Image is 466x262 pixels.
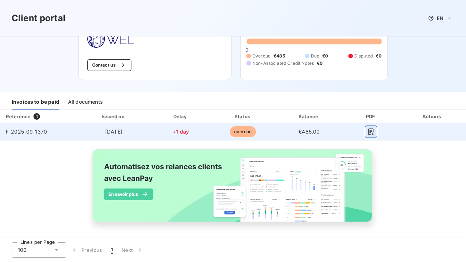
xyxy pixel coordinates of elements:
span: [DATE] [105,128,122,135]
div: Reference [6,114,31,119]
div: Invoices to be paid [12,94,59,110]
div: PDF [345,113,397,120]
span: €0 [322,53,328,59]
span: €485 [273,53,285,59]
span: 1 [33,113,40,120]
button: Contact us [87,59,131,71]
span: 1 [111,246,113,254]
span: +1 day [173,128,189,135]
span: Overdue [252,53,270,59]
div: Status [213,113,273,120]
button: 1 [107,242,117,258]
div: Issued on [79,113,149,120]
h3: Client portal [12,12,66,25]
span: €0 [376,53,382,59]
span: Disputed [354,53,373,59]
span: Due [311,53,319,59]
button: Next [117,242,148,258]
span: €0 [317,60,323,67]
div: Actions [400,113,465,120]
span: Non-Associated Credit Notes [252,60,314,67]
div: Delay [152,113,210,120]
span: overdue [230,126,256,137]
img: Company logo [87,30,134,48]
div: Balance [276,113,343,120]
span: EN [437,15,443,21]
span: 0 [245,47,248,53]
span: F-2025-09-1370 [6,128,47,135]
button: Previous [66,242,107,258]
span: €485.00 [299,128,320,135]
img: banner [86,145,380,234]
div: All documents [68,94,103,110]
span: 100 [18,246,27,254]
